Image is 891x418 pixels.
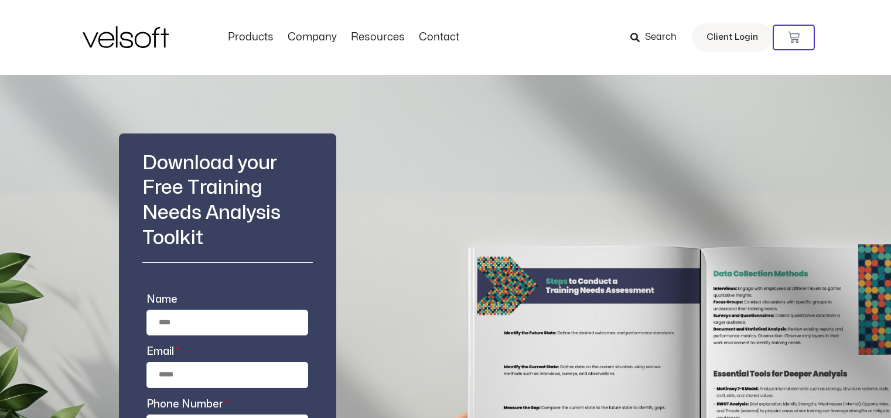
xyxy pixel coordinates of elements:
[142,151,313,252] h2: Download your Free Training Needs Analysis Toolkit
[412,31,466,44] a: ContactMenu Toggle
[645,30,677,45] span: Search
[146,396,228,414] label: Phone Number
[281,31,344,44] a: CompanyMenu Toggle
[146,292,177,310] label: Name
[706,30,758,45] span: Client Login
[146,344,179,362] label: Email
[630,28,685,47] a: Search
[83,26,169,48] img: Velsoft Training Materials
[221,31,466,44] nav: Menu
[692,23,773,52] a: Client Login
[221,31,281,44] a: ProductsMenu Toggle
[344,31,412,44] a: ResourcesMenu Toggle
